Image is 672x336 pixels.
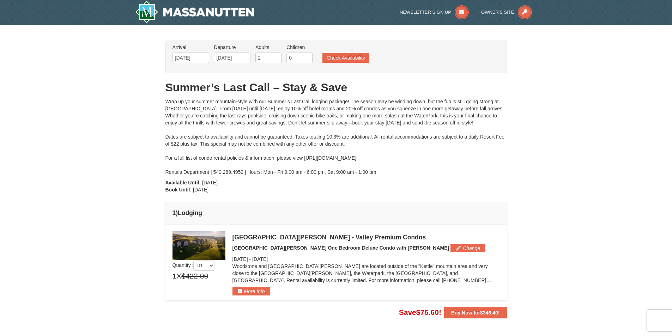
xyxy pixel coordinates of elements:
strong: Buy Now for ! [451,310,500,316]
span: [DATE] [193,187,208,193]
span: - [249,256,251,262]
span: ) [176,209,178,216]
span: 1 [172,271,177,281]
span: $75.60 [416,308,439,316]
label: Departure [214,44,250,51]
strong: Book Until: [165,187,192,193]
span: Newsletter Sign Up [400,10,451,15]
label: Adults [255,44,281,51]
span: $422.00 [181,271,208,281]
button: Change [450,244,485,252]
h4: 1 Lodging [172,209,500,216]
button: Buy Now for$346.40! [444,307,507,318]
h1: Summer’s Last Call – Stay & Save [165,80,507,94]
img: 19219041-4-ec11c166.jpg [172,231,225,260]
span: [GEOGRAPHIC_DATA][PERSON_NAME] One Bedroom Deluxe Condo with [PERSON_NAME] [232,245,449,251]
label: Arrival [172,44,209,51]
div: [GEOGRAPHIC_DATA][PERSON_NAME] - Valley Premium Condos [232,234,500,241]
span: $346.40 [480,310,498,316]
a: Massanutten Resort [135,1,254,23]
span: Owner's Site [481,10,514,15]
span: [DATE] [232,256,248,262]
label: Children [286,44,313,51]
span: Quantity : [172,262,215,268]
strong: Available Until: [165,180,201,185]
span: [DATE] [202,180,218,185]
button: Check Availability [322,53,369,63]
a: Newsletter Sign Up [400,10,469,15]
a: Owner's Site [481,10,532,15]
p: Woodstone and [GEOGRAPHIC_DATA][PERSON_NAME] are located outside of the "Kettle" mountain area an... [232,263,500,284]
img: Massanutten Resort Logo [135,1,254,23]
span: Save ! [399,308,441,316]
span: X [176,271,181,281]
button: More Info [232,287,270,295]
div: Wrap up your summer mountain-style with our Summer’s Last Call lodging package! The season may be... [165,98,507,176]
span: [DATE] [252,256,268,262]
